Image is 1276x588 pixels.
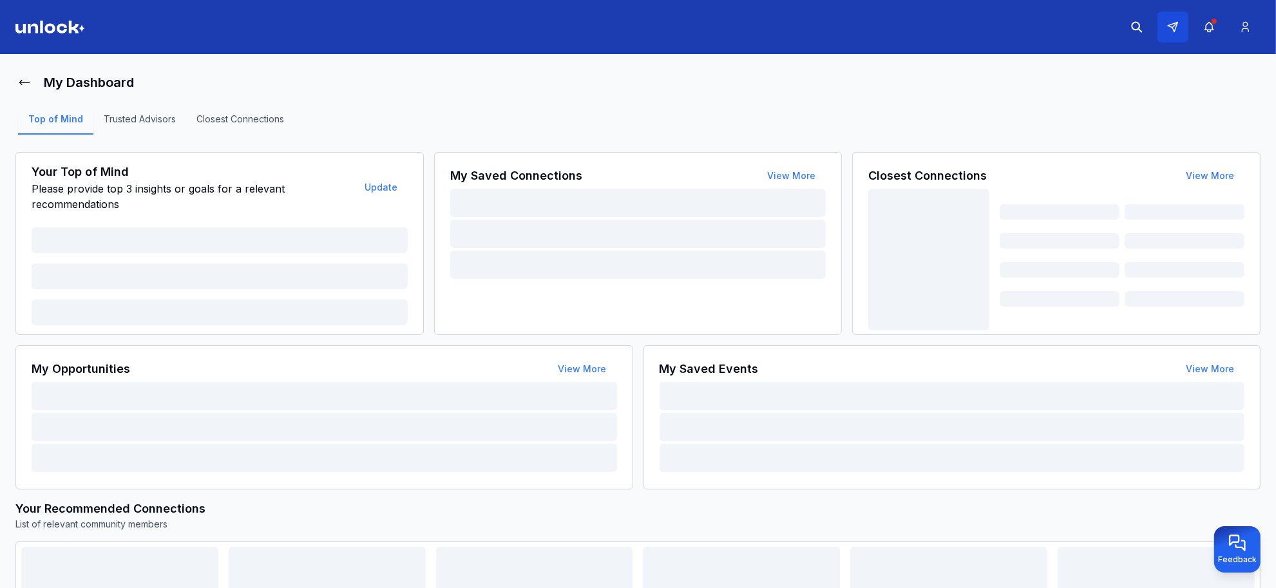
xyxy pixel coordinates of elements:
[186,113,294,135] a: Closest Connections
[660,360,759,378] h3: My Saved Events
[757,163,826,189] button: View More
[93,113,186,135] a: Trusted Advisors
[1218,555,1257,565] span: Feedback
[32,360,130,378] h3: My Opportunities
[450,167,582,185] h3: My Saved Connections
[15,21,85,33] img: Logo
[1214,526,1261,573] button: Provide feedback
[868,167,987,185] h3: Closest Connections
[15,500,1261,518] h3: Your Recommended Connections
[32,163,352,181] h3: Your Top of Mind
[1176,356,1244,382] button: View More
[1176,163,1244,189] button: View More
[548,356,617,382] button: View More
[32,181,352,212] p: Please provide top 3 insights or goals for a relevant recommendations
[354,175,408,200] button: Update
[44,73,134,91] h1: My Dashboard
[15,518,1261,531] p: List of relevant community members
[18,113,93,135] a: Top of Mind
